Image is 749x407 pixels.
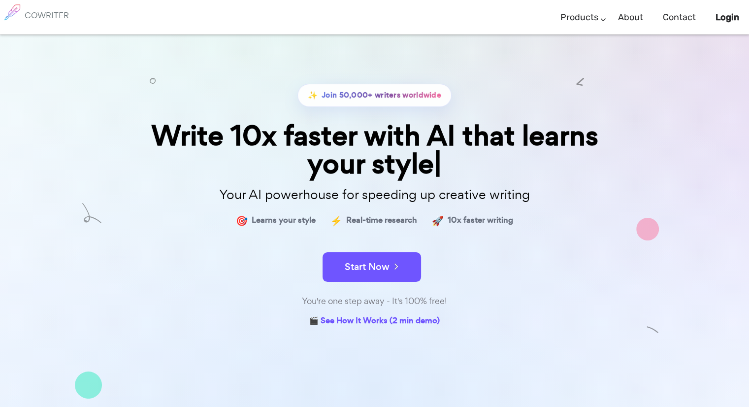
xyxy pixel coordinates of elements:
span: ✨ [308,88,318,102]
button: Start Now [323,252,421,282]
h6: COWRITER [25,11,69,20]
div: Write 10x faster with AI that learns your style [129,122,621,178]
a: Products [560,3,598,32]
div: You're one step away - It's 100% free! [129,294,621,308]
a: Contact [663,3,696,32]
img: shape [647,324,659,336]
p: Your AI powerhouse for speeding up creative writing [129,184,621,205]
span: Join 50,000+ writers worldwide [322,88,441,102]
span: 🚀 [432,213,444,228]
img: shape [75,372,102,399]
span: ⚡ [330,213,342,228]
a: About [618,3,643,32]
img: shape [636,218,659,240]
a: 🎬 See How It Works (2 min demo) [309,314,440,329]
span: 🎯 [236,213,248,228]
span: 10x faster writing [448,213,513,228]
img: shape [82,203,101,223]
a: Login [716,3,739,32]
span: Real-time research [346,213,417,228]
span: Learns your style [252,213,316,228]
b: Login [716,12,739,23]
